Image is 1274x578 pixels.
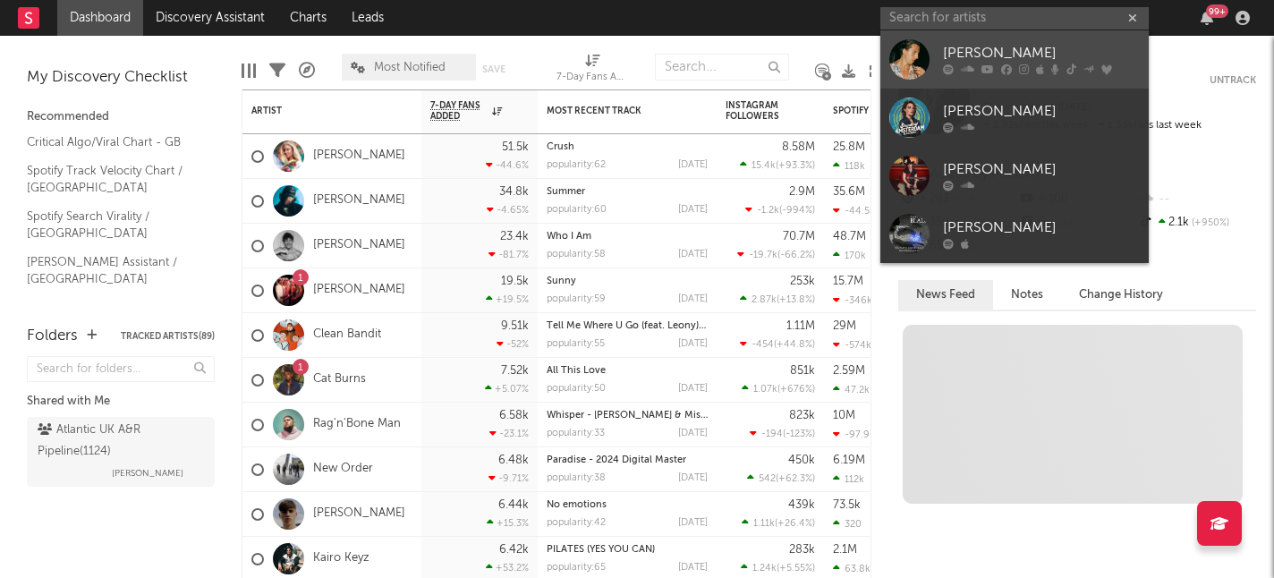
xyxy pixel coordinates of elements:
[783,231,815,242] div: 70.7M
[833,205,875,217] div: -44.5k
[880,7,1149,30] input: Search for artists
[27,326,78,347] div: Folders
[313,149,405,164] a: [PERSON_NAME]
[1137,211,1256,234] div: 2.1k
[27,252,197,289] a: [PERSON_NAME] Assistant / [GEOGRAPHIC_DATA]
[833,294,872,306] div: -346k
[486,562,529,574] div: +53.2 %
[753,385,777,395] span: 1.07k
[547,205,607,215] div: popularity: 60
[678,250,708,259] div: [DATE]
[547,160,606,170] div: popularity: 62
[487,204,529,216] div: -4.65 %
[497,338,529,350] div: -52 %
[678,563,708,573] div: [DATE]
[547,518,606,528] div: popularity: 42
[313,462,373,477] a: New Order
[547,455,708,465] div: Paradise - 2024 Digital Master
[1189,218,1229,228] span: +950 %
[121,332,215,341] button: Tracked Artists(89)
[789,544,815,556] div: 283k
[547,411,708,421] div: Whisper - Max Chapman & Mischief Terrace Mix
[752,340,774,350] span: -454
[488,472,529,484] div: -9.71 %
[740,159,815,171] div: ( )
[1206,4,1228,18] div: 99 +
[547,473,606,483] div: popularity: 38
[547,545,708,555] div: PILATES (YES YOU CAN)
[498,455,529,466] div: 6.48k
[547,250,606,259] div: popularity: 58
[779,564,812,574] span: +5.55 %
[786,320,815,332] div: 1.11M
[374,62,446,73] span: Most Notified
[752,564,777,574] span: 1.24k
[547,455,686,465] a: Paradise - 2024 Digital Master
[678,294,708,304] div: [DATE]
[547,187,585,197] a: Summer
[269,45,285,97] div: Filters
[778,161,812,171] span: +93.3 %
[833,544,857,556] div: 2.1M
[742,383,815,395] div: ( )
[556,67,628,89] div: 7-Day Fans Added (7-Day Fans Added)
[547,106,681,116] div: Most Recent Track
[488,249,529,260] div: -81.7 %
[313,372,366,387] a: Cat Burns
[547,429,605,438] div: popularity: 33
[499,186,529,198] div: 34.8k
[678,473,708,483] div: [DATE]
[500,231,529,242] div: 23.4k
[833,473,864,485] div: 112k
[778,474,812,484] span: +62.3 %
[499,544,529,556] div: 6.42k
[486,293,529,305] div: +19.5 %
[313,551,369,566] a: Kairo Keyz
[501,276,529,287] div: 19.5k
[313,506,405,522] a: [PERSON_NAME]
[1201,11,1213,25] button: 99+
[313,327,381,343] a: Clean Bandit
[753,519,775,529] span: 1.11k
[833,410,855,421] div: 10M
[313,238,405,253] a: [PERSON_NAME]
[430,100,488,122] span: 7-Day Fans Added
[740,338,815,350] div: ( )
[880,89,1149,147] a: [PERSON_NAME]
[898,280,993,310] button: News Feed
[498,499,529,511] div: 6.44k
[251,106,386,116] div: Artist
[750,428,815,439] div: ( )
[833,186,865,198] div: 35.6M
[487,517,529,529] div: +15.3 %
[833,106,967,116] div: Spotify Monthly Listeners
[789,410,815,421] div: 823k
[547,232,591,242] a: Who I Am
[678,160,708,170] div: [DATE]
[790,365,815,377] div: 851k
[27,161,197,198] a: Spotify Track Velocity Chart / [GEOGRAPHIC_DATA]
[740,293,815,305] div: ( )
[742,517,815,529] div: ( )
[299,45,315,97] div: A&R Pipeline
[777,340,812,350] span: +44.8 %
[27,106,215,128] div: Recommended
[1061,280,1181,310] button: Change History
[833,339,871,351] div: -574k
[547,563,606,573] div: popularity: 65
[485,383,529,395] div: +5.07 %
[880,205,1149,263] a: [PERSON_NAME]
[726,100,788,122] div: Instagram Followers
[880,147,1149,205] a: [PERSON_NAME]
[1137,188,1256,211] div: --
[678,205,708,215] div: [DATE]
[786,429,812,439] span: -123 %
[789,186,815,198] div: 2.9M
[757,206,779,216] span: -1.2k
[486,159,529,171] div: -44.6 %
[27,391,215,412] div: Shared with Me
[547,276,708,286] div: Sunny
[833,384,870,395] div: 47.2k
[678,518,708,528] div: [DATE]
[547,294,606,304] div: popularity: 59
